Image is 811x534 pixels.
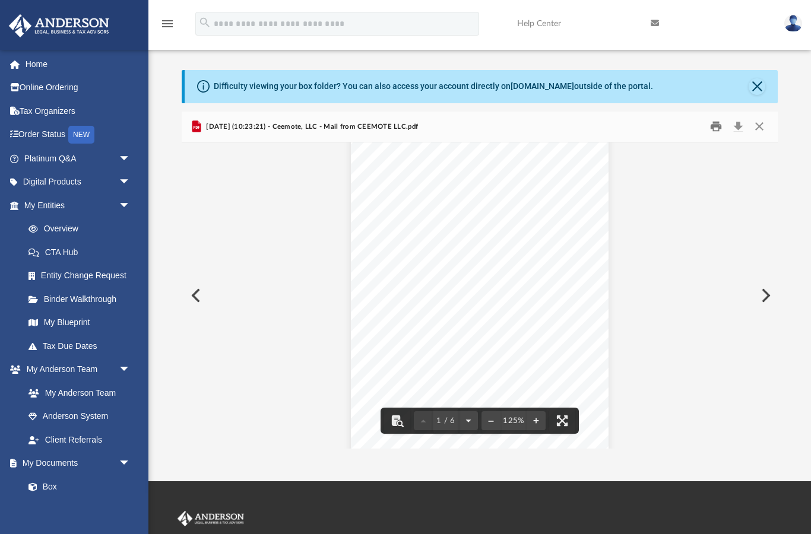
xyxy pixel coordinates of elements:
button: Print [704,117,728,136]
button: Download [727,117,749,136]
div: Current zoom level [500,417,527,425]
span: arrow_drop_down [119,147,142,171]
a: My Documentsarrow_drop_down [8,452,142,475]
button: Enter fullscreen [549,408,575,434]
button: Close [749,117,770,136]
a: Entity Change Request [17,264,148,288]
button: Next File [752,279,778,312]
button: Zoom in [527,408,546,434]
img: Anderson Advisors Platinum Portal [5,14,113,37]
button: Next page [459,408,478,434]
a: My Entitiesarrow_drop_down [8,193,148,217]
a: menu [160,23,175,31]
a: My Blueprint [17,311,142,335]
button: Toggle findbar [384,408,410,434]
span: arrow_drop_down [119,193,142,218]
img: Anderson Advisors Platinum Portal [175,511,246,526]
a: Tax Due Dates [17,334,148,358]
span: arrow_drop_down [119,170,142,195]
a: Digital Productsarrow_drop_down [8,170,148,194]
i: search [198,16,211,29]
span: [DATE] (10:23:21) - Ceemote, LLC - Mail from CEEMOTE LLC.pdf [204,122,418,132]
button: Close [749,78,765,95]
button: Zoom out [481,408,500,434]
div: Difficulty viewing your box folder? You can also access your account directly on outside of the p... [214,80,653,93]
div: File preview [182,142,778,449]
a: My Anderson Team [17,381,137,405]
img: User Pic [784,15,802,32]
span: arrow_drop_down [119,358,142,382]
button: Previous File [182,279,208,312]
a: CTA Hub [17,240,148,264]
a: Online Ordering [8,76,148,100]
span: arrow_drop_down [119,452,142,476]
button: 1 / 6 [433,408,459,434]
a: Platinum Q&Aarrow_drop_down [8,147,148,170]
a: Box [17,475,137,498]
div: Document Viewer [182,142,778,449]
a: Binder Walkthrough [17,287,148,311]
a: My Anderson Teamarrow_drop_down [8,358,142,382]
span: 1 / 6 [433,417,459,425]
a: Client Referrals [17,428,142,452]
a: Overview [17,217,148,241]
a: Tax Organizers [8,99,148,123]
div: NEW [68,126,94,144]
a: [DOMAIN_NAME] [511,81,574,91]
a: Order StatusNEW [8,123,148,147]
a: Home [8,52,148,76]
a: Anderson System [17,405,142,428]
div: Preview [182,112,778,449]
i: menu [160,17,175,31]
